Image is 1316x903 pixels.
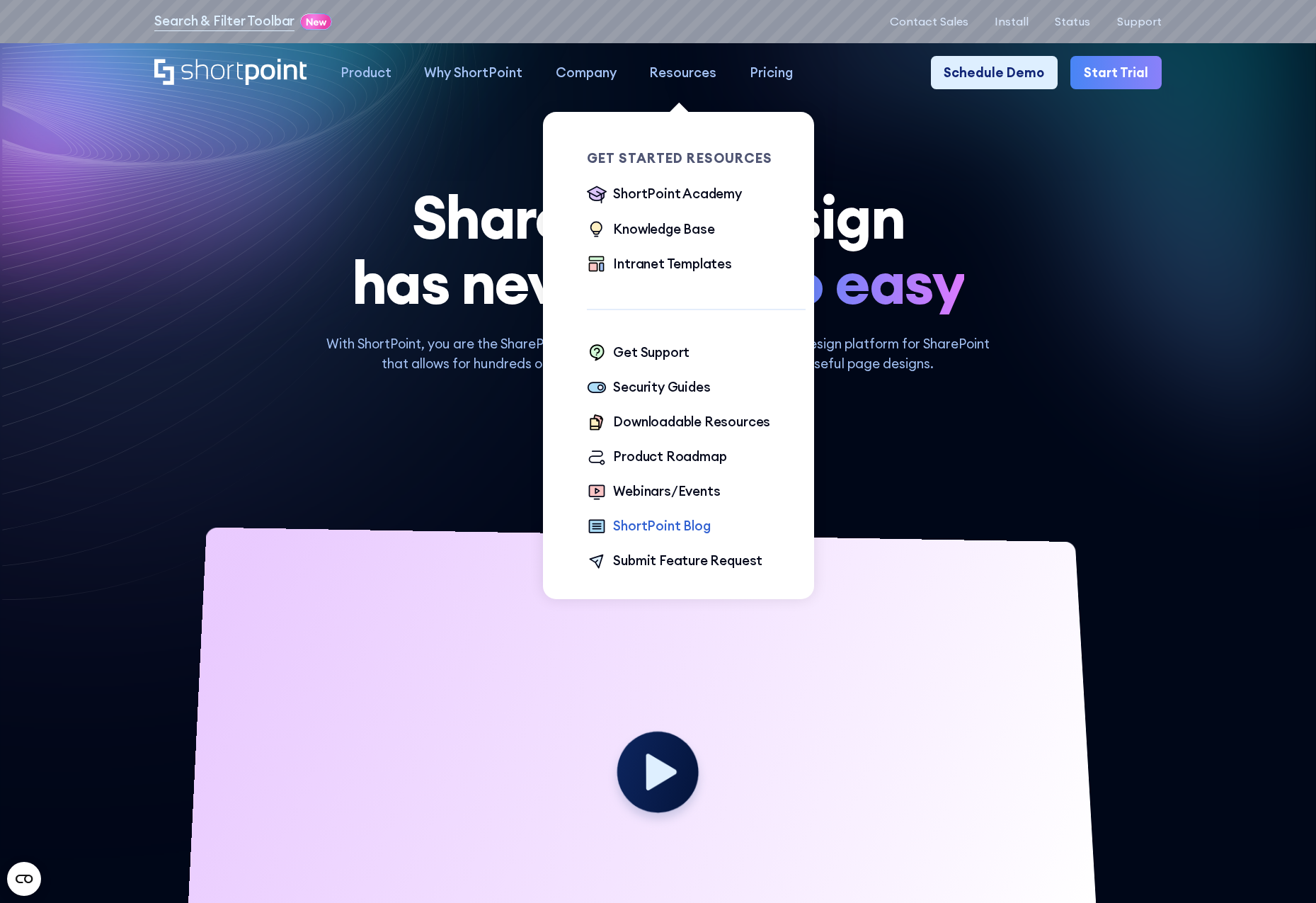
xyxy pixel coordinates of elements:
[733,56,809,89] a: Pricing
[587,412,770,433] a: Downloadable Resources
[890,15,968,28] a: Contact Sales
[761,249,964,314] span: so easy
[613,447,726,467] div: Product Roadmap
[613,377,710,397] div: Security Guides
[613,482,720,501] div: Webinars/Events
[341,63,391,83] div: Product
[7,862,41,896] button: Open CMP widget
[613,343,690,363] div: Get Support
[587,447,726,468] a: Product Roadmap
[1070,56,1161,89] a: Start Trial
[1055,15,1090,28] a: Status
[995,15,1029,28] a: Install
[1117,15,1162,28] a: Support
[154,11,294,31] a: Search & Filter Toolbar
[587,254,732,276] a: Intranet Templates
[613,551,762,571] div: Submit Feature Request
[324,56,408,89] a: Product
[931,56,1058,89] a: Schedule Demo
[750,63,793,83] div: Pricing
[613,412,770,432] div: Downloadable Resources
[1245,835,1316,903] iframe: Chat Widget
[587,377,710,399] a: Security Guides
[613,516,710,536] div: ShortPoint Blog
[154,184,1161,314] h1: SharePoint Design has never been
[649,63,716,83] div: Resources
[633,56,733,89] a: Resources
[587,184,742,205] a: ShortPoint Academy
[556,63,617,83] div: Company
[587,343,690,364] a: Get Support
[613,184,742,204] div: ShortPoint Academy
[539,56,633,89] a: Company
[587,220,715,241] a: Knowledge Base
[154,59,307,87] a: Home
[325,334,991,374] p: With ShortPoint, you are the SharePoint Designer. ShortPoint is a user-friendly design platform f...
[587,551,762,572] a: Submit Feature Request
[613,220,714,239] div: Knowledge Base
[424,63,522,83] div: Why ShortPoint
[587,152,806,165] div: Get Started Resources
[613,254,732,274] div: Intranet Templates
[408,56,539,89] a: Why ShortPoint
[587,482,720,503] a: Webinars/Events
[587,516,710,538] a: ShortPoint Blog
